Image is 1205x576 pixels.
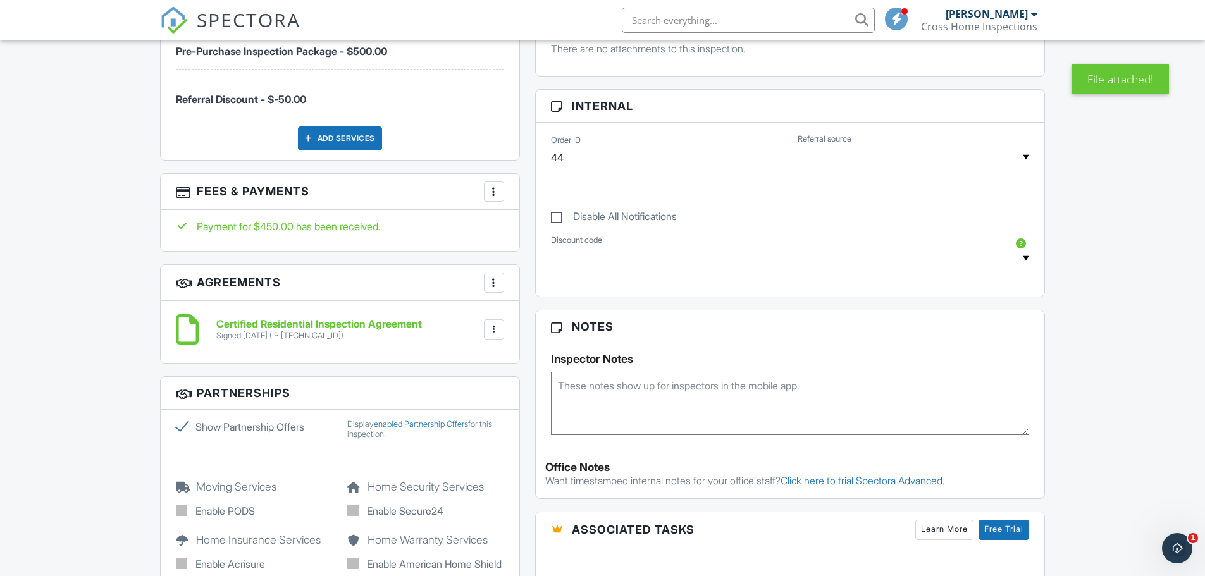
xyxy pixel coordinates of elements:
[551,42,1030,56] p: There are no attachments to this inspection.
[551,135,581,146] label: Order ID
[536,310,1045,343] h3: Notes
[216,319,422,330] h6: Certified Residential Inspection Agreement
[1188,533,1198,543] span: 1
[551,235,602,246] label: Discount code
[216,319,422,341] a: Certified Residential Inspection Agreement Signed [DATE] (IP [TECHNICAL_ID])
[781,474,945,487] a: Click here to trial Spectora Advanced.
[551,211,677,226] label: Disable All Notifications
[347,534,504,546] h5: Home Warranty Services
[347,419,504,439] div: Display for this inspection.
[374,419,468,429] a: enabled Partnership Offers
[347,556,504,572] label: Enable American Home Shield
[161,377,519,410] h3: Partnerships
[197,6,300,33] span: SPECTORA
[176,93,306,106] span: Referral Discount - $-50.00
[176,70,504,116] li: Manual fee: Referral Discount
[979,520,1029,540] a: Free Trial
[347,481,504,493] h5: Home Security Services
[160,17,300,44] a: SPECTORA
[176,556,333,572] label: Enable Acrisure
[572,521,695,538] span: Associated Tasks
[921,20,1037,33] div: Cross Home Inspections
[545,474,1035,487] p: Want timestamped internal notes for your office staff?
[536,90,1045,123] h3: Internal
[176,503,333,518] label: Enable PODS
[176,534,333,546] h5: Home Insurance Services
[176,419,333,434] label: Show Partnership Offers
[798,133,851,145] label: Referral source
[176,219,504,233] div: Payment for $450.00 has been received.
[176,45,387,58] span: Pre-Purchase Inspection Package - $500.00
[216,331,422,341] div: Signed [DATE] (IP [TECHNICAL_ID])
[545,461,1035,474] div: Office Notes
[298,126,382,150] div: Add Services
[1072,64,1169,94] div: File attached!
[160,6,188,34] img: The Best Home Inspection Software - Spectora
[946,8,1028,20] div: [PERSON_NAME]
[347,503,504,518] label: Enable Secure24
[161,174,519,210] h3: Fees & Payments
[176,481,333,493] h5: Moving Services
[1162,533,1192,563] iframe: Intercom live chat
[176,21,504,69] li: Service: Pre-Purchase Inspection Package
[551,353,1030,365] h5: Inspector Notes
[161,265,519,301] h3: Agreements
[622,8,875,33] input: Search everything...
[915,520,973,540] a: Learn More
